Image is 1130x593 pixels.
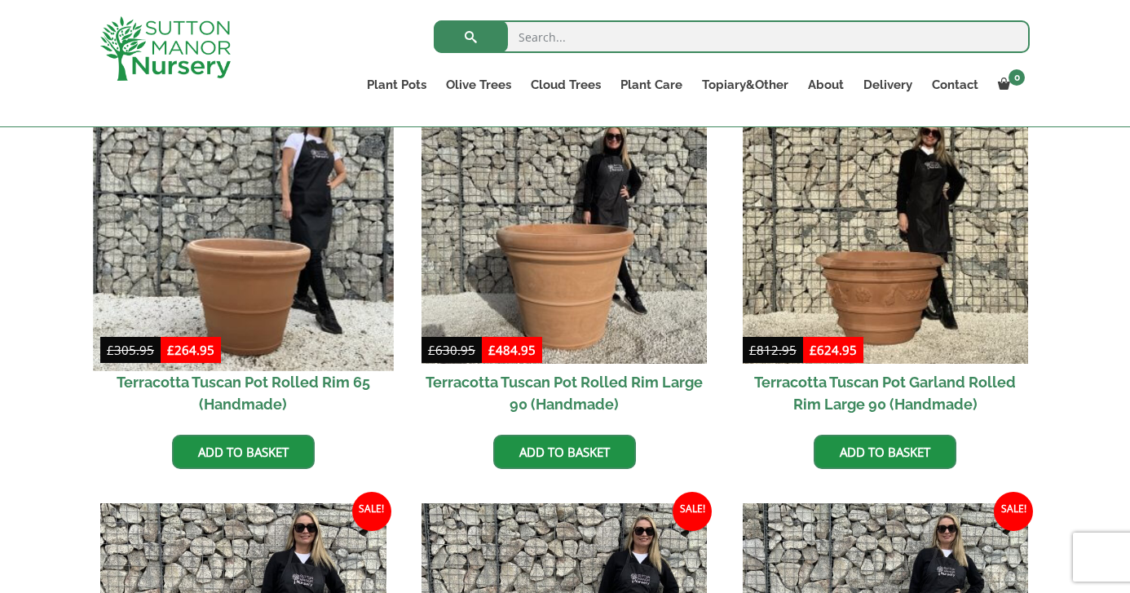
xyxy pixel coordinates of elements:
a: Sale! Terracotta Tuscan Pot Garland Rolled Rim Large 90 (Handmade) [743,77,1029,423]
a: 0 [988,73,1030,96]
a: Delivery [854,73,922,96]
h2: Terracotta Tuscan Pot Garland Rolled Rim Large 90 (Handmade) [743,364,1029,423]
span: Sale! [994,492,1033,531]
a: Plant Pots [357,73,436,96]
a: Contact [922,73,988,96]
bdi: 812.95 [749,342,797,358]
a: Add to basket: “Terracotta Tuscan Pot Rolled Rim 65 (Handmade)” [172,435,315,469]
a: Add to basket: “Terracotta Tuscan Pot Rolled Rim Large 90 (Handmade)” [493,435,636,469]
span: £ [107,342,114,358]
img: Terracotta Tuscan Pot Rolled Rim 65 (Handmade) [93,70,393,370]
span: Sale! [673,492,712,531]
bdi: 264.95 [167,342,214,358]
a: Plant Care [611,73,692,96]
a: Topiary&Other [692,73,798,96]
span: £ [749,342,757,358]
span: £ [167,342,174,358]
bdi: 624.95 [810,342,857,358]
img: Terracotta Tuscan Pot Garland Rolled Rim Large 90 (Handmade) [743,77,1029,364]
a: Sale! Terracotta Tuscan Pot Rolled Rim 65 (Handmade) [100,77,386,423]
a: Cloud Trees [521,73,611,96]
a: Sale! Terracotta Tuscan Pot Rolled Rim Large 90 (Handmade) [422,77,708,423]
img: logo [100,16,231,81]
a: Add to basket: “Terracotta Tuscan Pot Garland Rolled Rim Large 90 (Handmade)” [814,435,956,469]
input: Search... [434,20,1030,53]
span: £ [428,342,435,358]
bdi: 305.95 [107,342,154,358]
a: Olive Trees [436,73,521,96]
img: Terracotta Tuscan Pot Rolled Rim Large 90 (Handmade) [422,77,708,364]
h2: Terracotta Tuscan Pot Rolled Rim 65 (Handmade) [100,364,386,423]
bdi: 484.95 [488,342,536,358]
span: 0 [1009,69,1025,86]
bdi: 630.95 [428,342,475,358]
span: £ [488,342,496,358]
h2: Terracotta Tuscan Pot Rolled Rim Large 90 (Handmade) [422,364,708,423]
span: Sale! [352,492,391,531]
span: £ [810,342,817,358]
a: About [798,73,854,96]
